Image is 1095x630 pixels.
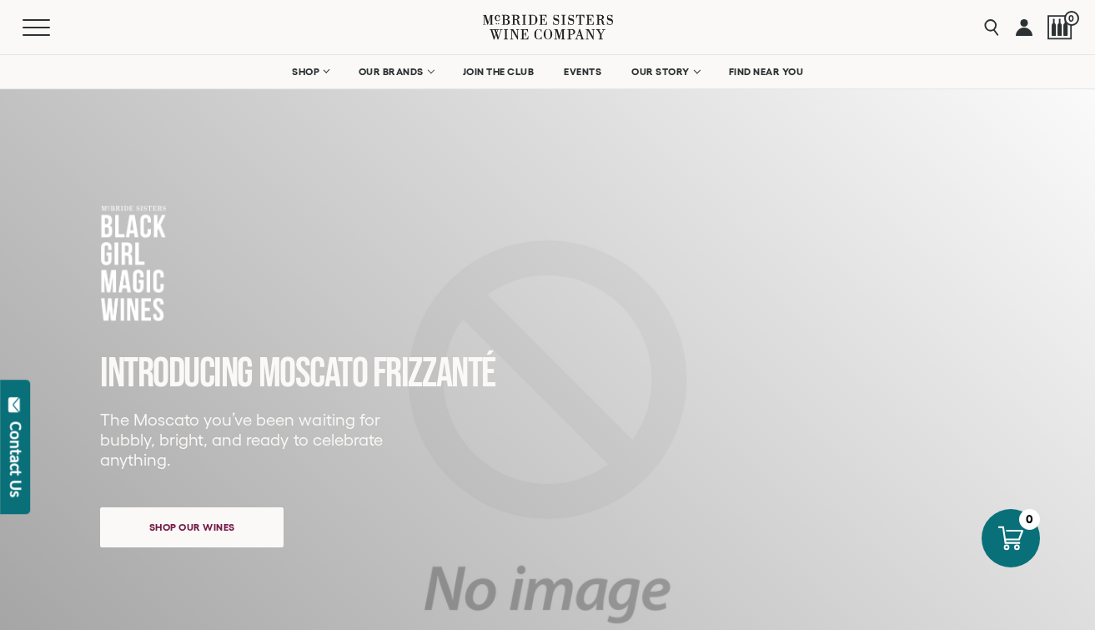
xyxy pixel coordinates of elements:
p: The Moscato you’ve been waiting for bubbly, bright, and ready to celebrate anything. [100,410,394,470]
span: FRIZZANTé [373,349,495,399]
a: FIND NEAR YOU [718,55,815,88]
a: EVENTS [553,55,612,88]
div: Contact Us [8,421,24,497]
div: 0 [1019,509,1040,530]
a: OUR STORY [620,55,710,88]
span: INTRODUCING [100,349,253,399]
span: MOSCATO [259,349,368,399]
span: SHOP [292,66,320,78]
a: OUR BRANDS [348,55,444,88]
a: SHOP [281,55,339,88]
span: EVENTS [564,66,601,78]
button: Mobile Menu Trigger [23,19,83,36]
span: FIND NEAR YOU [729,66,804,78]
span: 0 [1064,11,1079,26]
span: Shop our wines [120,511,264,543]
span: OUR STORY [631,66,690,78]
span: JOIN THE CLUB [463,66,535,78]
span: OUR BRANDS [359,66,424,78]
a: Shop our wines [100,507,284,547]
a: JOIN THE CLUB [452,55,545,88]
